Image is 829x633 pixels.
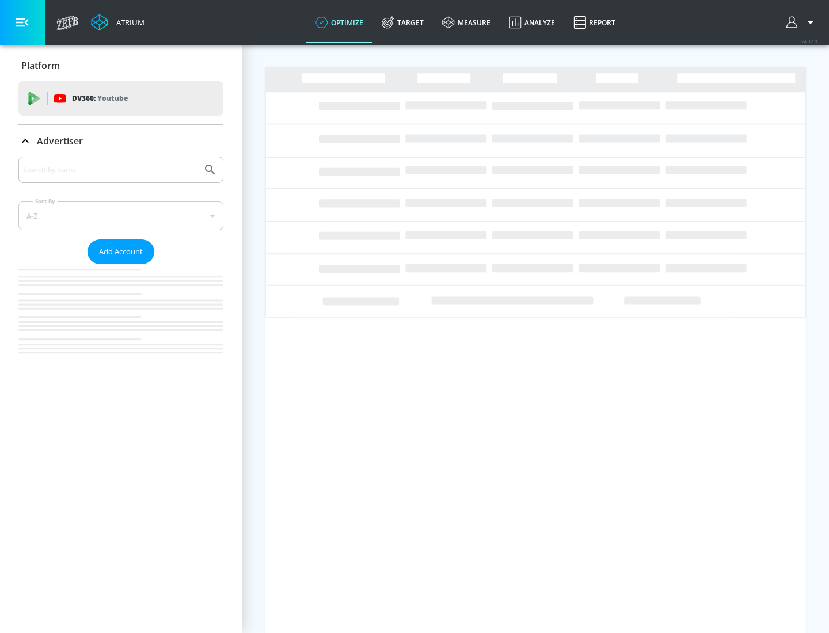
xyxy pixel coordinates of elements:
a: Report [564,2,625,43]
p: DV360: [72,92,128,105]
p: Advertiser [37,135,83,147]
div: DV360: Youtube [18,81,223,116]
nav: list of Advertiser [18,264,223,376]
div: A-Z [18,201,223,230]
button: Add Account [88,239,154,264]
input: Search by name [23,162,197,177]
span: Add Account [99,245,143,258]
p: Platform [21,59,60,72]
a: Analyze [500,2,564,43]
a: optimize [306,2,372,43]
div: Advertiser [18,157,223,376]
a: measure [433,2,500,43]
p: Youtube [97,92,128,104]
label: Sort By [33,197,58,205]
div: Platform [18,49,223,82]
span: v 4.32.0 [801,38,817,44]
a: Target [372,2,433,43]
a: Atrium [91,14,144,31]
div: Atrium [112,17,144,28]
div: Advertiser [18,125,223,157]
